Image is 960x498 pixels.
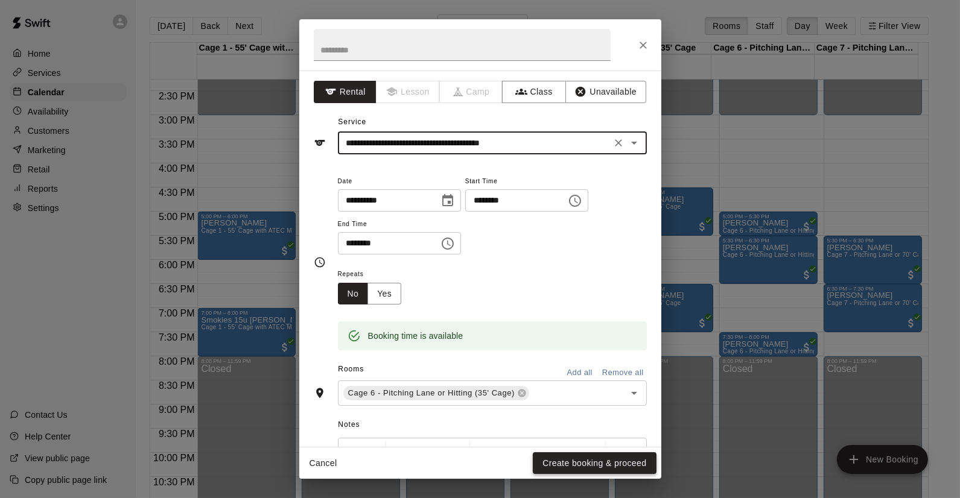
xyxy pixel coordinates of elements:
svg: Rooms [314,387,326,399]
span: End Time [338,216,461,233]
button: Format Strikethrough [538,441,558,462]
span: Camps can only be created in the Services page [440,81,503,103]
button: Choose date, selected date is Sep 10, 2025 [436,189,460,213]
button: Undo [341,441,361,462]
button: Close [632,34,654,56]
span: Start Time [465,174,588,190]
button: Yes [367,283,401,305]
button: Format Underline [516,441,536,462]
button: Class [502,81,565,103]
button: Unavailable [565,81,646,103]
span: Date [338,174,461,190]
button: Clear [610,134,627,151]
button: Left Align [608,441,629,462]
button: Choose time, selected time is 6:30 PM [563,189,587,213]
button: Format Bold [472,441,493,462]
svg: Timing [314,256,326,268]
button: Insert Code [559,441,580,462]
div: outlined button group [338,283,402,305]
span: Normal [410,446,453,458]
button: Rental [314,81,377,103]
button: Create booking & proceed [533,452,656,474]
button: Remove all [599,364,647,382]
span: Lessons must be created in the Services page first [377,81,440,103]
button: Open [626,134,643,151]
button: Formatting Options [389,441,467,462]
button: Cancel [304,452,343,474]
button: Insert Link [581,441,602,462]
button: No [338,283,369,305]
button: Choose time, selected time is 7:30 PM [436,232,460,256]
span: Notes [338,415,646,435]
span: Cage 6 - Pitching Lane or Hitting (35' Cage) [343,387,520,399]
div: Cage 6 - Pitching Lane or Hitting (35' Cage) [343,386,529,400]
svg: Service [314,137,326,149]
span: Rooms [338,365,364,373]
span: Repeats [338,266,412,283]
button: Open [626,385,643,402]
button: Format Italics [494,441,515,462]
button: Add all [561,364,599,382]
div: Booking time is available [368,325,463,347]
span: Service [338,118,366,126]
button: Redo [363,441,383,462]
